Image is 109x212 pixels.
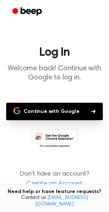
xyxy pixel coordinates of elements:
[6,103,103,120] button: Continue with Google
[6,169,103,189] p: Don't have an account?
[35,195,88,207] a: [EMAIL_ADDRESS][DOMAIN_NAME]
[7,5,48,19] a: Beep
[6,64,103,82] p: Welcome back! Continue with Google to log in.
[7,179,102,189] a: Create an Account
[6,47,103,58] h1: Log In
[4,195,105,208] span: Contact us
